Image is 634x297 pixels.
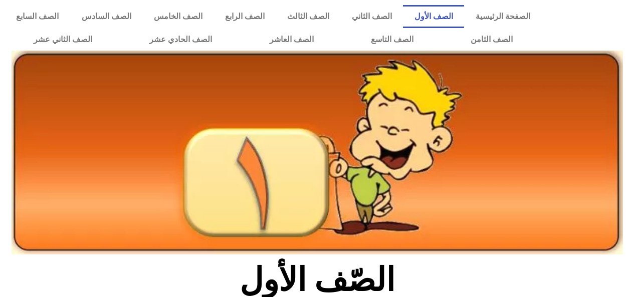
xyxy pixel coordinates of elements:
[464,5,541,28] a: الصفحة الرئيسية
[442,28,541,51] a: الصف الثامن
[214,5,276,28] a: الصف الرابع
[121,28,241,51] a: الصف الحادي عشر
[403,5,464,28] a: الصف الأول
[5,28,121,51] a: الصف الثاني عشر
[70,5,142,28] a: الصف السادس
[142,5,214,28] a: الصف الخامس
[340,5,403,28] a: الصف الثاني
[276,5,340,28] a: الصف الثالث
[241,28,342,51] a: الصف العاشر
[5,5,70,28] a: الصف السابع
[342,28,442,51] a: الصف التاسع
